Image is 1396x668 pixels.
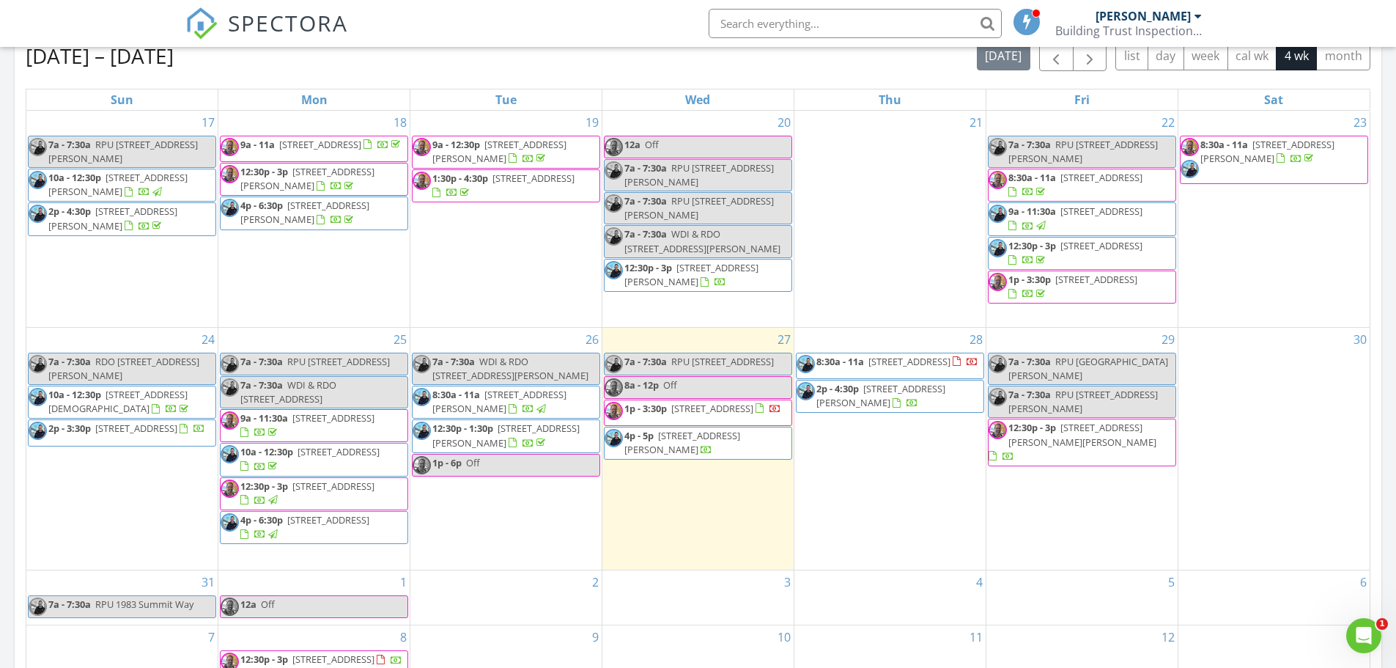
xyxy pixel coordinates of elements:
a: 4p - 6:30p [STREET_ADDRESS] [220,511,408,544]
span: 1 [1376,618,1388,630]
img: profile_picture__kyle_underwood_.jpg [605,355,623,373]
img: profile_picture__kyle_underwood_.jpg [29,598,47,616]
a: 9a - 11a [STREET_ADDRESS] [240,138,403,151]
a: 1p - 3:30p [STREET_ADDRESS] [624,402,781,415]
img: profile_picture__kyle_underwood_.jpg [797,382,815,400]
img: profile_picture__kyle_underwood_.jpg [29,171,47,189]
a: Wednesday [682,89,713,110]
a: Go to September 1, 2025 [397,570,410,594]
img: profile_picture__bob_warth_1.jpg [1181,138,1199,156]
a: Go to September 11, 2025 [967,625,986,649]
span: [STREET_ADDRESS] [492,172,575,185]
a: Go to August 31, 2025 [199,570,218,594]
span: Off [466,456,480,469]
a: Friday [1071,89,1093,110]
span: [STREET_ADDRESS][PERSON_NAME][PERSON_NAME] [1008,421,1156,448]
a: Go to August 20, 2025 [775,111,794,134]
span: [STREET_ADDRESS] [1060,239,1142,252]
a: Go to August 24, 2025 [199,328,218,351]
img: profile_picture__bob_warth_1.jpg [221,598,239,616]
td: Go to August 27, 2025 [602,327,794,570]
span: 7a - 7:30a [624,194,667,208]
span: 7a - 7:30a [1008,355,1051,368]
img: profile_picture__kyle_underwood_.jpg [605,429,623,447]
a: 9a - 12:30p [STREET_ADDRESS][PERSON_NAME] [412,136,600,169]
img: profile_picture__kyle_underwood_.jpg [605,261,623,279]
a: 9a - 11a [STREET_ADDRESS] [220,136,408,162]
td: Go to August 21, 2025 [794,111,986,327]
td: Go to September 3, 2025 [602,570,794,625]
span: [STREET_ADDRESS][PERSON_NAME] [432,422,580,449]
img: profile_picture__kyle_underwood_.jpg [29,355,47,373]
span: [STREET_ADDRESS] [298,445,380,458]
span: 7a - 7:30a [48,138,91,151]
td: Go to August 30, 2025 [1178,327,1370,570]
a: 2p - 4:30p [STREET_ADDRESS][PERSON_NAME] [48,205,177,232]
span: Off [645,138,659,151]
span: RPU [STREET_ADDRESS][PERSON_NAME] [1008,138,1158,165]
img: profile_picture__kyle_underwood_.jpg [989,138,1007,156]
td: Go to August 18, 2025 [218,111,410,327]
span: 12:30p - 3p [240,165,288,178]
span: 9a - 11:30a [240,411,288,425]
a: Go to August 22, 2025 [1159,111,1178,134]
h2: [DATE] – [DATE] [26,41,174,70]
a: 12:30p - 3p [STREET_ADDRESS] [220,477,408,510]
img: profile_picture__kyle_underwood_.jpg [989,239,1007,257]
span: [STREET_ADDRESS][PERSON_NAME] [1200,138,1334,165]
span: 2p - 4:30p [48,205,91,218]
img: The Best Home Inspection Software - Spectora [185,7,218,40]
span: 1:30p - 4:30p [432,172,488,185]
span: 2p - 3:30p [48,422,91,435]
a: 1p - 3:30p [STREET_ADDRESS] [604,400,792,426]
span: [STREET_ADDRESS][PERSON_NAME] [624,429,740,456]
a: 8:30a - 11a [STREET_ADDRESS] [1008,171,1142,198]
span: WDI & RDO [STREET_ADDRESS][PERSON_NAME] [624,227,780,254]
a: 8:30a - 11a [STREET_ADDRESS] [796,353,984,379]
span: 7a - 7:30a [1008,388,1051,401]
span: [STREET_ADDRESS][PERSON_NAME] [48,205,177,232]
button: 4 wk [1276,42,1317,70]
span: [STREET_ADDRESS] [868,355,950,368]
span: Off [663,378,677,392]
span: 9a - 11a [240,138,275,151]
td: Go to August 23, 2025 [1178,111,1370,327]
span: 9a - 11:30a [1008,205,1056,218]
a: 9a - 11:30a [STREET_ADDRESS] [220,409,408,442]
a: 12:30p - 3p [STREET_ADDRESS] [240,480,374,507]
a: 12:30p - 3p [STREET_ADDRESS][PERSON_NAME] [624,261,758,288]
iframe: Intercom live chat [1346,618,1381,653]
img: profile_picture__bob_warth_1.jpg [989,171,1007,189]
span: Off [261,598,275,611]
td: Go to August 19, 2025 [410,111,602,327]
span: 7a - 7:30a [624,227,667,241]
a: 8:30a - 11a [STREET_ADDRESS] [988,169,1176,202]
span: 10a - 12:30p [48,388,101,401]
img: profile_picture__kyle_underwood_.jpg [989,388,1007,406]
span: 7a - 7:30a [240,378,283,392]
div: [PERSON_NAME] [1096,9,1191,23]
a: 4p - 6:30p [STREET_ADDRESS][PERSON_NAME] [240,199,369,226]
a: 2p - 3:30p [STREET_ADDRESS] [28,419,216,446]
a: 1:30p - 4:30p [STREET_ADDRESS] [432,172,575,199]
span: [STREET_ADDRESS] [1060,205,1142,218]
span: WDI & RDO [STREET_ADDRESS][PERSON_NAME] [432,355,588,382]
td: Go to September 5, 2025 [986,570,1178,625]
a: 8:30a - 11a [STREET_ADDRESS][PERSON_NAME] [432,388,566,415]
span: RPU [STREET_ADDRESS][PERSON_NAME] [1008,388,1158,415]
span: 4p - 6:30p [240,199,283,212]
span: [STREET_ADDRESS] [95,422,177,435]
a: 12:30p - 1:30p [STREET_ADDRESS][PERSON_NAME] [412,419,600,452]
span: 8:30a - 11a [1200,138,1248,151]
img: profile_picture__kyle_underwood_.jpg [605,161,623,180]
td: Go to August 28, 2025 [794,327,986,570]
a: 12:30p - 3p [STREET_ADDRESS] [1008,239,1142,266]
a: Saturday [1261,89,1286,110]
a: Thursday [876,89,904,110]
a: 4p - 6:30p [STREET_ADDRESS][PERSON_NAME] [220,197,408,230]
img: profile_picture__kyle_underwood_.jpg [989,355,1007,373]
td: Go to August 22, 2025 [986,111,1178,327]
a: 10a - 12:30p [STREET_ADDRESS][DEMOGRAPHIC_DATA] [28,386,216,419]
img: profile_picture__bob_warth_1.jpg [413,172,431,190]
img: profile_picture__bob_warth_1.jpg [605,138,623,156]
